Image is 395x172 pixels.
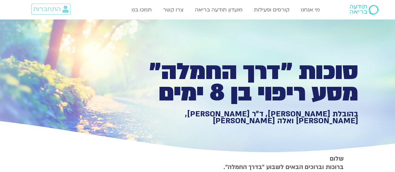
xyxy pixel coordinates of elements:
span: התחברות [33,6,61,13]
a: צרו קשר [160,4,187,16]
a: קורסים ופעילות [251,4,293,16]
h1: בהובלת [PERSON_NAME], ד״ר [PERSON_NAME], [PERSON_NAME] ואלה [PERSON_NAME] [133,111,358,125]
a: התחברות [31,4,70,15]
a: מי אנחנו [298,4,323,16]
h1: סוכות ״דרך החמלה״ מסע ריפוי בן 8 ימים [133,61,358,104]
img: תודעה בריאה [350,5,378,15]
strong: שלום [330,154,344,163]
a: מועדון תודעה בריאה [192,4,246,16]
a: תמכו בנו [128,4,155,16]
